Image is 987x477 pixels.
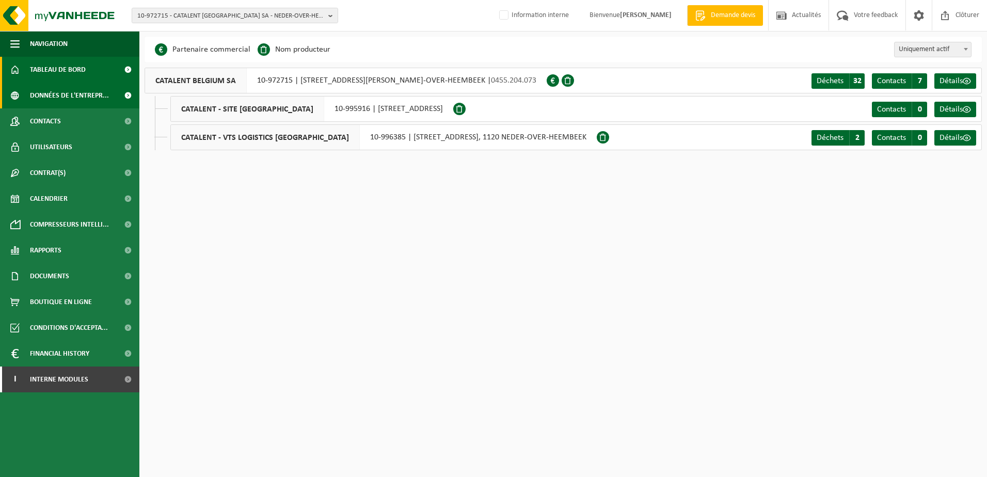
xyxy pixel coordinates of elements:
span: Boutique en ligne [30,289,92,315]
span: CATALENT - SITE [GEOGRAPHIC_DATA] [171,97,324,121]
span: 10-972715 - CATALENT [GEOGRAPHIC_DATA] SA - NEDER-OVER-HEEMBEEK [137,8,324,24]
a: Détails [934,130,976,146]
span: Navigation [30,31,68,57]
span: Uniquement actif [895,42,971,57]
label: Information interne [497,8,569,23]
a: Contacts 0 [872,130,927,146]
span: Tableau de bord [30,57,86,83]
span: Documents [30,263,69,289]
span: Détails [940,134,963,142]
span: 0 [912,102,927,117]
span: Détails [940,77,963,85]
span: 7 [912,73,927,89]
span: Contacts [30,108,61,134]
a: Contacts 0 [872,102,927,117]
a: Détails [934,73,976,89]
a: Contacts 7 [872,73,927,89]
a: Demande devis [687,5,763,26]
div: 10-996385 | [STREET_ADDRESS], 1120 NEDER-OVER-HEEMBEEK [170,124,597,150]
span: Déchets [817,134,843,142]
span: Contacts [877,105,906,114]
span: Compresseurs intelli... [30,212,109,237]
span: Calendrier [30,186,68,212]
span: Uniquement actif [894,42,972,57]
div: 10-972715 | [STREET_ADDRESS][PERSON_NAME]-OVER-HEEMBEEK | [145,68,547,93]
span: Financial History [30,341,89,367]
span: Déchets [817,77,843,85]
span: Utilisateurs [30,134,72,160]
span: Contacts [877,134,906,142]
span: 2 [849,130,865,146]
span: Interne modules [30,367,88,392]
span: Contacts [877,77,906,85]
span: Demande devis [708,10,758,21]
span: Données de l'entrepr... [30,83,109,108]
li: Partenaire commercial [155,42,250,57]
span: CATALENT BELGIUM SA [145,68,247,93]
span: Contrat(s) [30,160,66,186]
span: Rapports [30,237,61,263]
div: 10-995916 | [STREET_ADDRESS] [170,96,453,122]
button: 10-972715 - CATALENT [GEOGRAPHIC_DATA] SA - NEDER-OVER-HEEMBEEK [132,8,338,23]
span: Conditions d'accepta... [30,315,108,341]
strong: [PERSON_NAME] [620,11,672,19]
a: Déchets 2 [811,130,865,146]
span: CATALENT - VTS LOGISTICS [GEOGRAPHIC_DATA] [171,125,360,150]
a: Déchets 32 [811,73,865,89]
a: Détails [934,102,976,117]
span: Détails [940,105,963,114]
span: 32 [849,73,865,89]
li: Nom producteur [258,42,330,57]
span: 0 [912,130,927,146]
span: I [10,367,20,392]
span: 0455.204.073 [491,76,536,85]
